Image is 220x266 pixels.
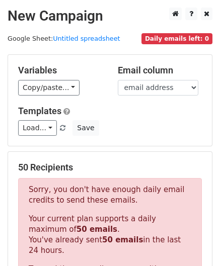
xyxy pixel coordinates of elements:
a: Copy/paste... [18,80,80,96]
a: Daily emails left: 0 [141,35,212,42]
a: Load... [18,120,57,136]
p: Your current plan supports a daily maximum of . You've already sent in the last 24 hours. [29,214,191,256]
h2: New Campaign [8,8,212,25]
span: Daily emails left: 0 [141,33,212,44]
strong: 50 emails [102,235,143,244]
strong: 50 emails [77,225,117,234]
h5: 50 Recipients [18,162,202,173]
h5: Email column [118,65,202,76]
a: Untitled spreadsheet [53,35,120,42]
small: Google Sheet: [8,35,120,42]
button: Save [72,120,99,136]
h5: Variables [18,65,103,76]
a: Templates [18,106,61,116]
p: Sorry, you don't have enough daily email credits to send these emails. [29,185,191,206]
